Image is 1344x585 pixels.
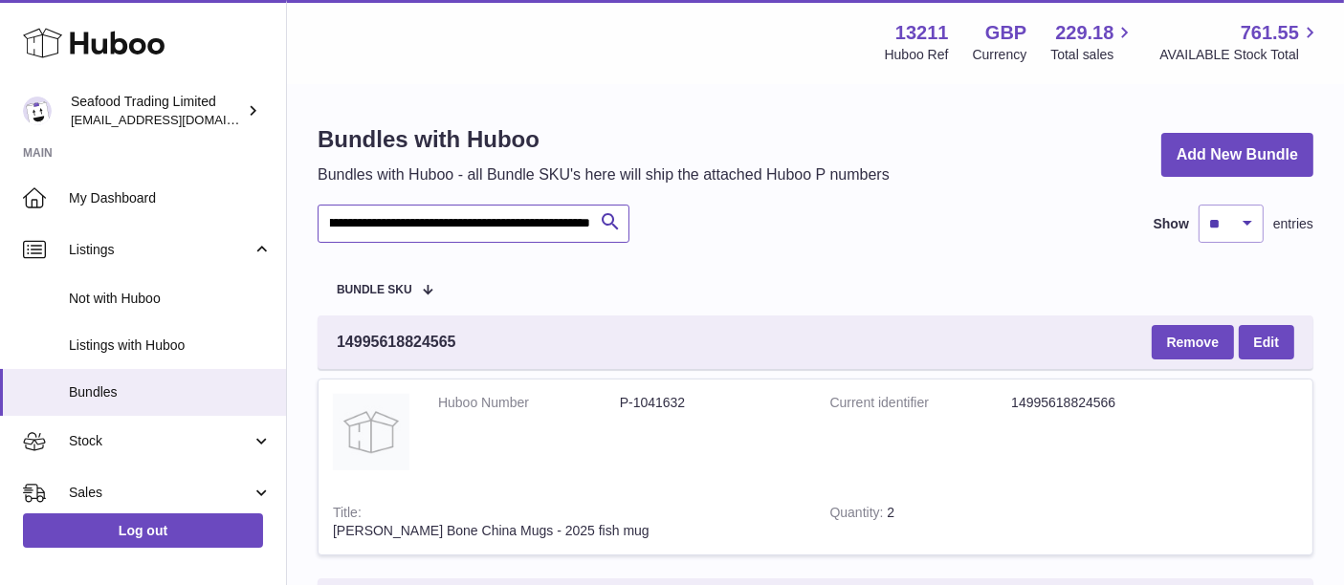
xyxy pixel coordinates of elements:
p: Bundles with Huboo - all Bundle SKU's here will ship the attached Huboo P numbers [318,164,890,185]
dd: P-1041632 [620,394,802,412]
div: Seafood Trading Limited [71,93,243,129]
span: My Dashboard [69,189,272,207]
div: Currency [973,46,1027,64]
span: [EMAIL_ADDRESS][DOMAIN_NAME] [71,112,281,127]
strong: Quantity [830,505,888,525]
span: Bundle SKU [337,284,412,296]
span: 761.55 [1241,20,1299,46]
a: Edit [1239,325,1294,359]
strong: GBP [985,20,1026,46]
a: Log out [23,513,263,548]
span: Sales [69,484,252,502]
span: Listings with Huboo [69,336,272,355]
span: Not with Huboo [69,290,272,308]
span: Stock [69,432,252,450]
dt: Current identifier [830,394,1012,412]
button: Remove [1152,325,1234,359]
div: Huboo Ref [885,46,949,64]
h1: Bundles with Huboo [318,124,890,155]
strong: Title [333,505,362,525]
dd: 14995618824566 [1011,394,1193,412]
strong: 13211 [895,20,949,46]
span: Bundles [69,383,272,401]
dt: Huboo Number [438,394,620,412]
a: Add New Bundle [1161,133,1313,178]
span: 229.18 [1055,20,1113,46]
div: [PERSON_NAME] Bone China Mugs - 2025 fish mug [333,522,802,540]
label: Show [1154,215,1189,233]
a: 229.18 Total sales [1050,20,1135,64]
a: 761.55 AVAILABLE Stock Total [1159,20,1321,64]
span: entries [1273,215,1313,233]
span: AVAILABLE Stock Total [1159,46,1321,64]
span: Listings [69,241,252,259]
img: Kate Stein Bone China Mugs - 2025 fish mug [333,394,409,470]
span: Total sales [1050,46,1135,64]
img: internalAdmin-13211@internal.huboo.com [23,97,52,125]
td: 2 [816,489,995,554]
span: 14995618824565 [337,332,456,353]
